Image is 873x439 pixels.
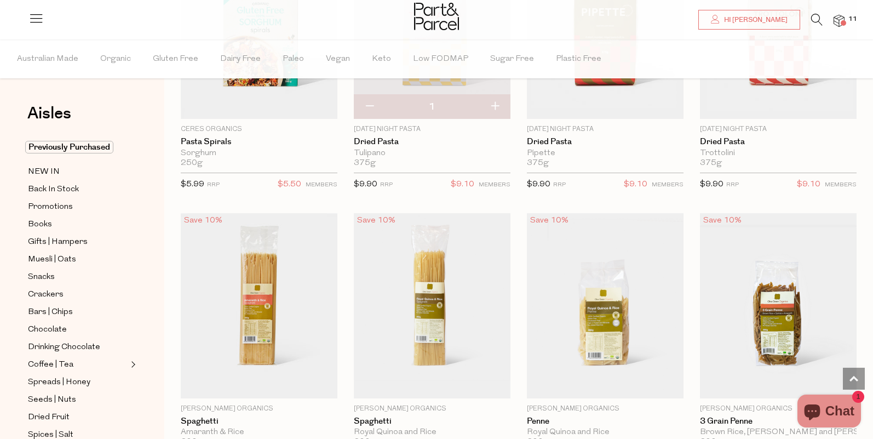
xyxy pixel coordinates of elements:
[28,236,88,249] span: Gifts | Hampers
[28,411,70,424] span: Dried Fruit
[354,137,510,147] a: Dried Pasta
[527,427,684,437] div: Royal Quinoa and Rice
[278,178,301,192] span: $5.50
[27,105,71,133] a: Aisles
[490,40,534,78] span: Sugar Free
[28,253,76,266] span: Muesli | Oats
[846,14,860,24] span: 11
[128,358,136,371] button: Expand/Collapse Coffee | Tea
[28,340,128,354] a: Drinking Chocolate
[700,149,857,158] div: Trottolini
[28,358,128,372] a: Coffee | Tea
[527,149,684,158] div: Pipette
[527,158,549,168] span: 375g
[354,149,510,158] div: Tulipano
[28,165,128,179] a: NEW IN
[354,213,510,398] img: Spaghetti
[527,124,684,134] p: [DATE] Night Pasta
[28,218,52,231] span: Books
[413,40,468,78] span: Low FODMAP
[527,417,684,426] a: Penne
[207,182,220,188] small: RRP
[700,427,857,437] div: Brown Rice, [PERSON_NAME] and [PERSON_NAME]
[28,200,128,214] a: Promotions
[354,213,399,228] div: Save 10%
[28,271,55,284] span: Snacks
[220,40,261,78] span: Dairy Free
[28,306,73,319] span: Bars | Chips
[28,341,100,354] span: Drinking Chocolate
[28,183,79,196] span: Back In Stock
[27,101,71,126] span: Aisles
[28,323,67,337] span: Chocolate
[28,393,128,407] a: Seeds | Nuts
[28,394,76,407] span: Seeds | Nuts
[700,213,745,228] div: Save 10%
[527,213,684,398] img: Penne
[181,213,226,228] div: Save 10%
[28,376,90,389] span: Spreads | Honey
[28,141,128,154] a: Previously Purchased
[527,180,550,189] span: $9.90
[28,411,128,424] a: Dried Fruit
[28,288,128,301] a: Crackers
[28,288,64,301] span: Crackers
[698,10,800,30] a: Hi [PERSON_NAME]
[700,213,857,398] img: 3 Grain Penne
[700,124,857,134] p: [DATE] Night Pasta
[700,158,722,168] span: 375g
[556,40,601,78] span: Plastic Free
[451,178,474,192] span: $9.10
[181,158,203,168] span: 250g
[28,166,60,179] span: NEW IN
[527,137,684,147] a: Dried Pasta
[181,137,337,147] a: Pasta Spirals
[100,40,131,78] span: Organic
[28,201,73,214] span: Promotions
[153,40,198,78] span: Gluten Free
[797,178,820,192] span: $9.10
[527,404,684,414] p: [PERSON_NAME] Organics
[700,404,857,414] p: [PERSON_NAME] Organics
[181,417,337,426] a: Spaghetti
[28,305,128,319] a: Bars | Chips
[354,427,510,437] div: Royal Quinoa and Rice
[354,180,377,189] span: $9.90
[354,417,510,426] a: Spaghetti
[28,183,128,196] a: Back In Stock
[553,182,566,188] small: RRP
[354,158,376,168] span: 375g
[794,395,864,430] inbox-online-store-chat: Shopify online store chat
[28,270,128,284] a: Snacks
[834,15,845,26] a: 11
[479,182,510,188] small: MEMBERS
[181,427,337,437] div: Amaranth & Rice
[283,40,304,78] span: Paleo
[17,40,78,78] span: Australian Made
[25,141,113,153] span: Previously Purchased
[181,180,204,189] span: $5.99
[825,182,857,188] small: MEMBERS
[726,182,739,188] small: RRP
[372,40,391,78] span: Keto
[700,180,723,189] span: $9.90
[354,404,510,414] p: [PERSON_NAME] Organics
[652,182,684,188] small: MEMBERS
[414,3,459,30] img: Part&Parcel
[354,124,510,134] p: [DATE] Night Pasta
[527,213,572,228] div: Save 10%
[28,235,128,249] a: Gifts | Hampers
[624,178,647,192] span: $9.10
[28,358,73,372] span: Coffee | Tea
[181,404,337,414] p: [PERSON_NAME] Organics
[700,417,857,426] a: 3 Grain Penne
[306,182,337,188] small: MEMBERS
[28,323,128,337] a: Chocolate
[181,213,337,398] img: Spaghetti
[181,124,337,134] p: Ceres Organics
[380,182,393,188] small: RRP
[28,218,128,231] a: Books
[28,253,128,266] a: Muesli | Oats
[721,15,788,25] span: Hi [PERSON_NAME]
[181,149,337,158] div: Sorghum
